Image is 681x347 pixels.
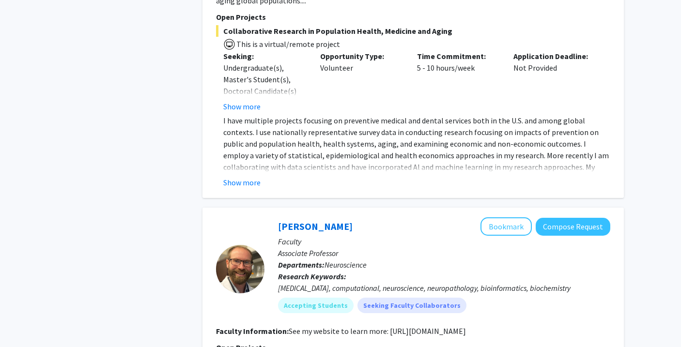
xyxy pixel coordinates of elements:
p: Time Commitment: [417,50,499,62]
span: Collaborative Research in Population Health, Medicine and Aging [216,25,610,37]
p: I have multiple projects focusing on preventive medical and dental services both in the U.S. and ... [223,115,610,208]
p: Faculty [278,236,610,247]
button: Add Aaron Haeusler to Bookmarks [480,217,532,236]
b: Research Keywords: [278,272,346,281]
mat-chip: Accepting Students [278,298,354,313]
p: Associate Professor [278,247,610,259]
div: Undergraduate(s), Master's Student(s), Doctoral Candidate(s) (PhD, MD, DMD, PharmD, etc.), Postdo... [223,62,306,178]
fg-read-more: See my website to learn more: [URL][DOMAIN_NAME] [289,326,466,336]
iframe: Chat [7,303,41,340]
button: Compose Request to Aaron Haeusler [536,218,610,236]
p: Open Projects [216,11,610,23]
div: 5 - 10 hours/week [410,50,507,112]
p: Seeking: [223,50,306,62]
button: Show more [223,177,261,188]
a: [PERSON_NAME] [278,220,353,232]
b: Departments: [278,260,325,270]
b: Faculty Information: [216,326,289,336]
mat-chip: Seeking Faculty Collaborators [357,298,466,313]
p: Opportunity Type: [320,50,402,62]
button: Show more [223,101,261,112]
div: Not Provided [506,50,603,112]
span: This is a virtual/remote project [235,39,340,49]
div: [MEDICAL_DATA], computational, neuroscience, neuropathology, bioinformatics, biochemistry [278,282,610,294]
p: Application Deadline: [513,50,596,62]
span: Neuroscience [325,260,367,270]
div: Volunteer [313,50,410,112]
